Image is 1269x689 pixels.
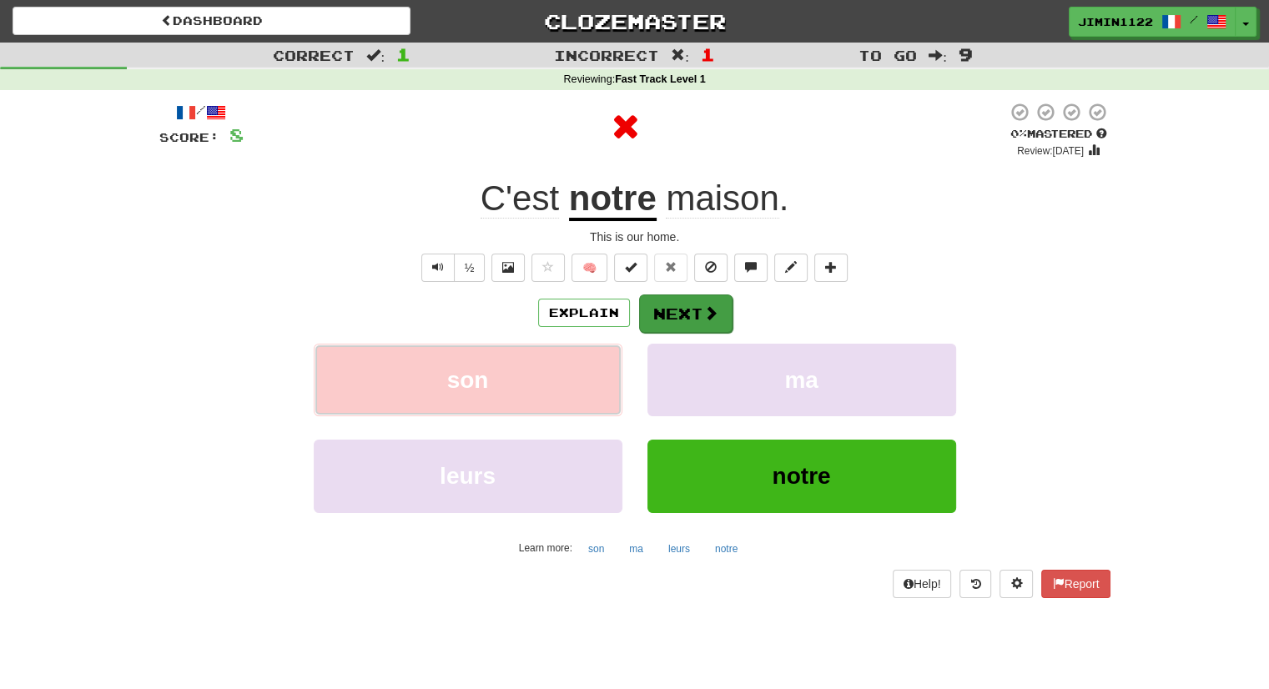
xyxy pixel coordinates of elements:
span: son [447,367,489,393]
small: Review: [DATE] [1017,145,1084,157]
button: son [314,344,622,416]
button: Discuss sentence (alt+u) [734,254,768,282]
span: 0 % [1010,127,1027,140]
button: ma [620,536,652,561]
span: C'est [481,179,559,219]
span: 1 [701,44,715,64]
button: Edit sentence (alt+d) [774,254,808,282]
span: 1 [396,44,410,64]
button: ma [647,344,956,416]
span: ma [784,367,818,393]
span: notre [773,463,831,489]
span: 8 [229,124,244,145]
span: Score: [159,130,219,144]
span: maison [666,179,778,219]
span: : [671,48,689,63]
button: notre [706,536,747,561]
button: Explain [538,299,630,327]
a: jimin1122 / [1069,7,1236,37]
span: / [1190,13,1198,25]
button: Favorite sentence (alt+f) [531,254,565,282]
button: Set this sentence to 100% Mastered (alt+m) [614,254,647,282]
span: : [929,48,947,63]
button: Show image (alt+x) [491,254,525,282]
span: 9 [959,44,973,64]
u: notre [569,179,657,221]
span: Incorrect [554,47,659,63]
button: Play sentence audio (ctl+space) [421,254,455,282]
span: jimin1122 [1078,14,1153,29]
button: leurs [659,536,699,561]
button: Round history (alt+y) [959,570,991,598]
button: ½ [454,254,486,282]
button: Report [1041,570,1110,598]
button: Reset to 0% Mastered (alt+r) [654,254,687,282]
button: Next [639,294,733,333]
span: : [366,48,385,63]
div: Mastered [1007,127,1110,142]
div: / [159,102,244,123]
span: Correct [273,47,355,63]
button: son [579,536,613,561]
small: Learn more: [519,542,572,554]
button: notre [647,440,956,512]
div: Text-to-speech controls [418,254,486,282]
span: . [657,179,789,219]
div: This is our home. [159,229,1110,245]
span: leurs [440,463,496,489]
a: Clozemaster [436,7,833,36]
a: Dashboard [13,7,410,35]
button: leurs [314,440,622,512]
button: Ignore sentence (alt+i) [694,254,728,282]
strong: Fast Track Level 1 [615,73,706,85]
button: Add to collection (alt+a) [814,254,848,282]
span: To go [859,47,917,63]
button: Help! [893,570,952,598]
button: 🧠 [572,254,607,282]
